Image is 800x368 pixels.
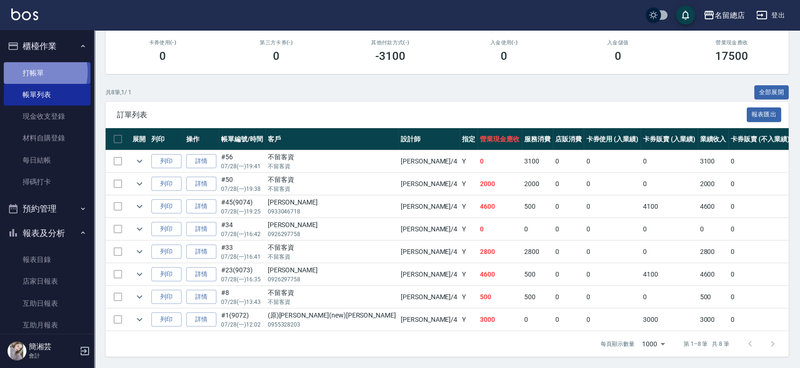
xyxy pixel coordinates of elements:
[641,263,698,286] td: 4100
[398,196,460,218] td: [PERSON_NAME] /4
[268,288,396,298] div: 不留客資
[4,293,91,314] a: 互助日報表
[715,49,748,63] h3: 17500
[132,199,147,213] button: expand row
[584,173,641,195] td: 0
[268,197,396,207] div: [PERSON_NAME]
[268,152,396,162] div: 不留客資
[221,162,263,171] p: 07/28 (一) 19:41
[4,34,91,58] button: 櫃檯作業
[728,286,792,308] td: 0
[700,6,749,25] button: 名留總店
[638,331,668,357] div: 1000
[522,128,553,150] th: 服務消費
[584,263,641,286] td: 0
[186,290,216,304] a: 詳情
[478,173,522,195] td: 2000
[728,150,792,172] td: 0
[460,150,478,172] td: Y
[478,263,522,286] td: 4600
[268,243,396,253] div: 不留客資
[184,128,219,150] th: 操作
[221,207,263,216] p: 07/28 (一) 19:25
[29,342,77,352] h5: 簡湘芸
[728,173,792,195] td: 0
[698,241,729,263] td: 2800
[460,241,478,263] td: Y
[553,218,584,240] td: 0
[132,267,147,281] button: expand row
[11,8,38,20] img: Logo
[219,286,265,308] td: #8
[686,40,778,46] h2: 營業現金應收
[219,218,265,240] td: #34
[4,106,91,127] a: 現金收支登錄
[553,241,584,263] td: 0
[345,40,436,46] h2: 其他付款方式(-)
[151,245,181,259] button: 列印
[159,49,166,63] h3: 0
[698,263,729,286] td: 4600
[219,309,265,331] td: #1 (9072)
[728,263,792,286] td: 0
[231,40,322,46] h2: 第三方卡券(-)
[221,320,263,329] p: 07/28 (一) 12:02
[268,162,396,171] p: 不留客資
[398,150,460,172] td: [PERSON_NAME] /4
[268,265,396,275] div: [PERSON_NAME]
[398,128,460,150] th: 設計師
[584,286,641,308] td: 0
[132,312,147,327] button: expand row
[4,84,91,106] a: 帳單列表
[698,196,729,218] td: 4600
[478,241,522,263] td: 2800
[219,173,265,195] td: #50
[221,275,263,284] p: 07/28 (一) 16:35
[268,298,396,306] p: 不留客資
[4,127,91,149] a: 材料自購登錄
[698,128,729,150] th: 業績收入
[747,107,782,122] button: 報表匯出
[219,128,265,150] th: 帳單編號/時間
[641,241,698,263] td: 0
[459,40,550,46] h2: 入金使用(-)
[641,286,698,308] td: 0
[151,177,181,191] button: 列印
[186,199,216,214] a: 詳情
[221,298,263,306] p: 07/28 (一) 13:43
[728,241,792,263] td: 0
[584,218,641,240] td: 0
[268,253,396,261] p: 不留客資
[151,267,181,282] button: 列印
[398,173,460,195] td: [PERSON_NAME] /4
[698,173,729,195] td: 2000
[698,150,729,172] td: 3100
[132,245,147,259] button: expand row
[584,128,641,150] th: 卡券使用 (入業績)
[460,173,478,195] td: Y
[398,218,460,240] td: [PERSON_NAME] /4
[684,340,729,348] p: 第 1–8 筆 共 8 筆
[698,218,729,240] td: 0
[478,128,522,150] th: 營業現金應收
[268,220,396,230] div: [PERSON_NAME]
[132,290,147,304] button: expand row
[398,263,460,286] td: [PERSON_NAME] /4
[375,49,405,63] h3: -3100
[553,286,584,308] td: 0
[553,309,584,331] td: 0
[117,40,208,46] h2: 卡券使用(-)
[186,177,216,191] a: 詳情
[728,218,792,240] td: 0
[478,218,522,240] td: 0
[273,49,280,63] h3: 0
[553,150,584,172] td: 0
[478,309,522,331] td: 3000
[553,173,584,195] td: 0
[698,309,729,331] td: 3000
[747,110,782,119] a: 報表匯出
[460,218,478,240] td: Y
[522,150,553,172] td: 3100
[151,290,181,304] button: 列印
[641,150,698,172] td: 0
